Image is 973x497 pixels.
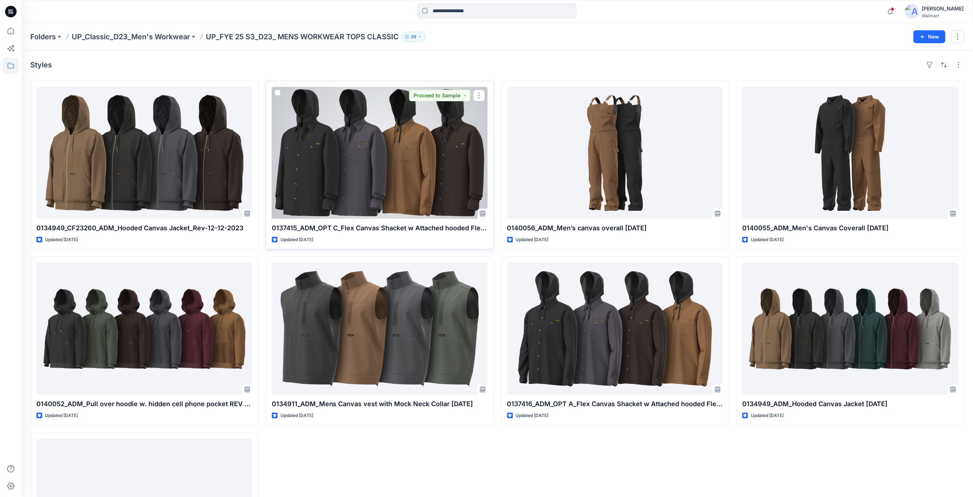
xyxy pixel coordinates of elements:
[905,4,919,19] img: avatar
[45,236,78,244] p: Updated [DATE]
[272,263,488,395] a: 0134911_ADM_Mens Canvas vest with Mock Neck Collar 29JAN24
[36,87,252,219] a: 0134949_CF23260_ADM_Hooded Canvas Jacket_Rev-12-12-2023
[272,223,488,233] p: 0137415_ADM_OPT C_Flex Canvas Shacket w Attached hooded Fleece Bib [DATE]
[36,399,252,409] p: 0140052_ADM_Pull over hoodie w. hidden cell phone pocket REV 10_21_2023
[742,223,958,233] p: 0140055_ADM_Men's Canvas Coverall [DATE]
[516,236,549,244] p: Updated [DATE]
[30,32,56,42] a: Folders
[30,61,52,69] h4: Styles
[206,32,399,42] p: UP_FYE 25 S3_D23_ MENS WORKWEAR TOPS CLASSIC
[507,399,723,409] p: 0137416_ADM_OPT A_Flex Canvas Shacket w Attached hooded Fleece Bib [DATE]
[272,87,488,219] a: 0137415_ADM_OPT C_Flex Canvas Shacket w Attached hooded Fleece Bib 22OCT23
[751,412,784,420] p: Updated [DATE]
[922,4,964,13] div: [PERSON_NAME]
[742,263,958,395] a: 0134949_ADM_Hooded Canvas Jacket 22OCT23
[280,412,313,420] p: Updated [DATE]
[280,236,313,244] p: Updated [DATE]
[751,236,784,244] p: Updated [DATE]
[516,412,549,420] p: Updated [DATE]
[914,30,946,43] button: New
[507,223,723,233] p: 0140056_ADM_Men’s canvas overall [DATE]
[507,87,723,219] a: 0140056_ADM_Men’s canvas overall 29JAN24
[72,32,190,42] a: UP_Classic_D23_Men's Workwear
[742,87,958,219] a: 0140055_ADM_Men's Canvas Coverall 29JAN24
[402,32,425,42] button: 39
[922,13,964,18] div: Walmart
[507,263,723,395] a: 0137416_ADM_OPT A_Flex Canvas Shacket w Attached hooded Fleece Bib 21OCT23
[36,223,252,233] p: 0134949_CF23260_ADM_Hooded Canvas Jacket_Rev-12-12-2023
[45,412,78,420] p: Updated [DATE]
[742,399,958,409] p: 0134949_ADM_Hooded Canvas Jacket [DATE]
[411,33,416,41] p: 39
[272,399,488,409] p: 0134911_ADM_Mens Canvas vest with Mock Neck Collar [DATE]
[36,263,252,395] a: 0140052_ADM_Pull over hoodie w. hidden cell phone pocket REV 10_21_2023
